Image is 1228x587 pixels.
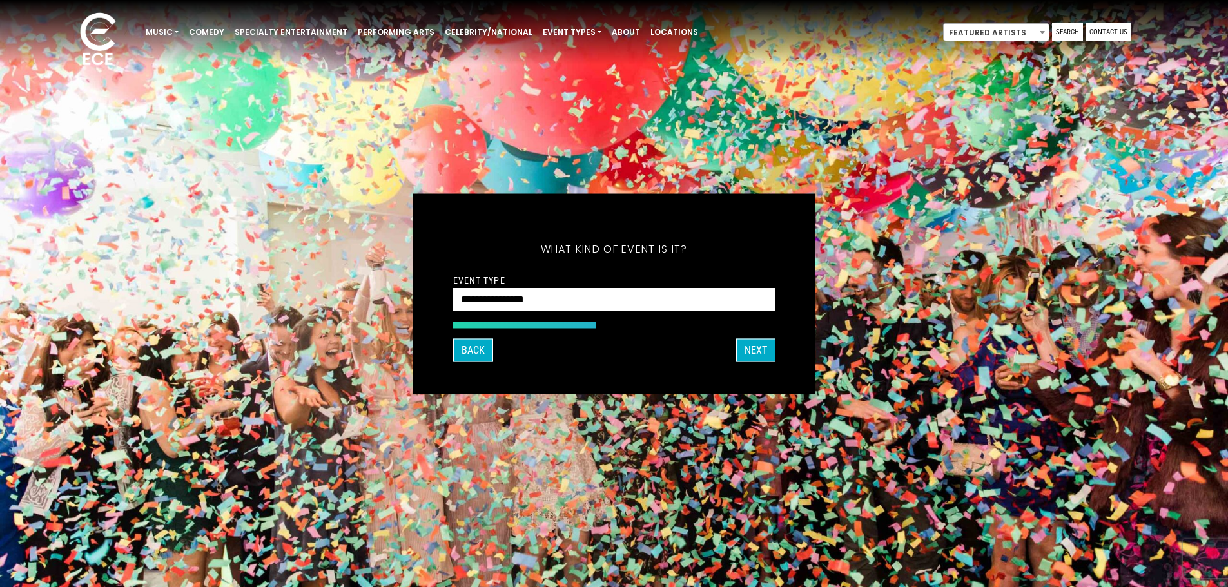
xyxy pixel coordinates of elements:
[1086,23,1131,41] a: Contact Us
[353,21,440,43] a: Performing Arts
[453,274,505,285] label: Event Type
[645,21,703,43] a: Locations
[607,21,645,43] a: About
[944,24,1049,42] span: Featured Artists
[184,21,229,43] a: Comedy
[453,338,493,361] button: Back
[538,21,607,43] a: Event Types
[453,226,775,272] h5: What kind of event is it?
[66,9,130,72] img: ece_new_logo_whitev2-1.png
[943,23,1049,41] span: Featured Artists
[141,21,184,43] a: Music
[736,338,775,361] button: Next
[229,21,353,43] a: Specialty Entertainment
[1052,23,1083,41] a: Search
[440,21,538,43] a: Celebrity/National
